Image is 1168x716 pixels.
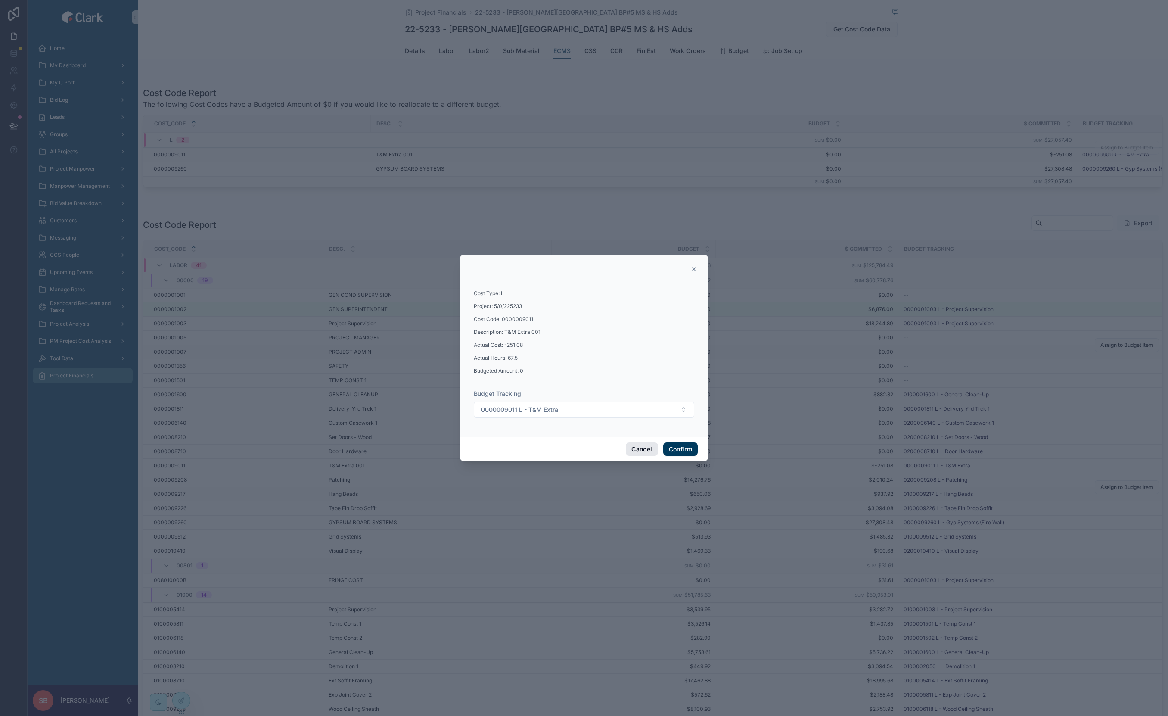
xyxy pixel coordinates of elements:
p: Description: T&M Extra 001 [474,328,541,336]
p: Budgeted Amount: 0 [474,367,541,375]
p: Actual Hours: 67.5 [474,354,541,362]
p: Actual Cost: -251.08 [474,341,541,349]
button: Select Button [474,402,694,418]
span: 0000009011 L - T&M Extra [481,405,558,414]
p: Cost Code: 0000009011 [474,315,541,323]
button: Cancel [626,442,658,456]
span: Budget Tracking [474,390,521,397]
p: Cost Type: L [474,290,541,297]
button: Confirm [663,442,698,456]
p: Project: 5/0/225233 [474,302,541,310]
